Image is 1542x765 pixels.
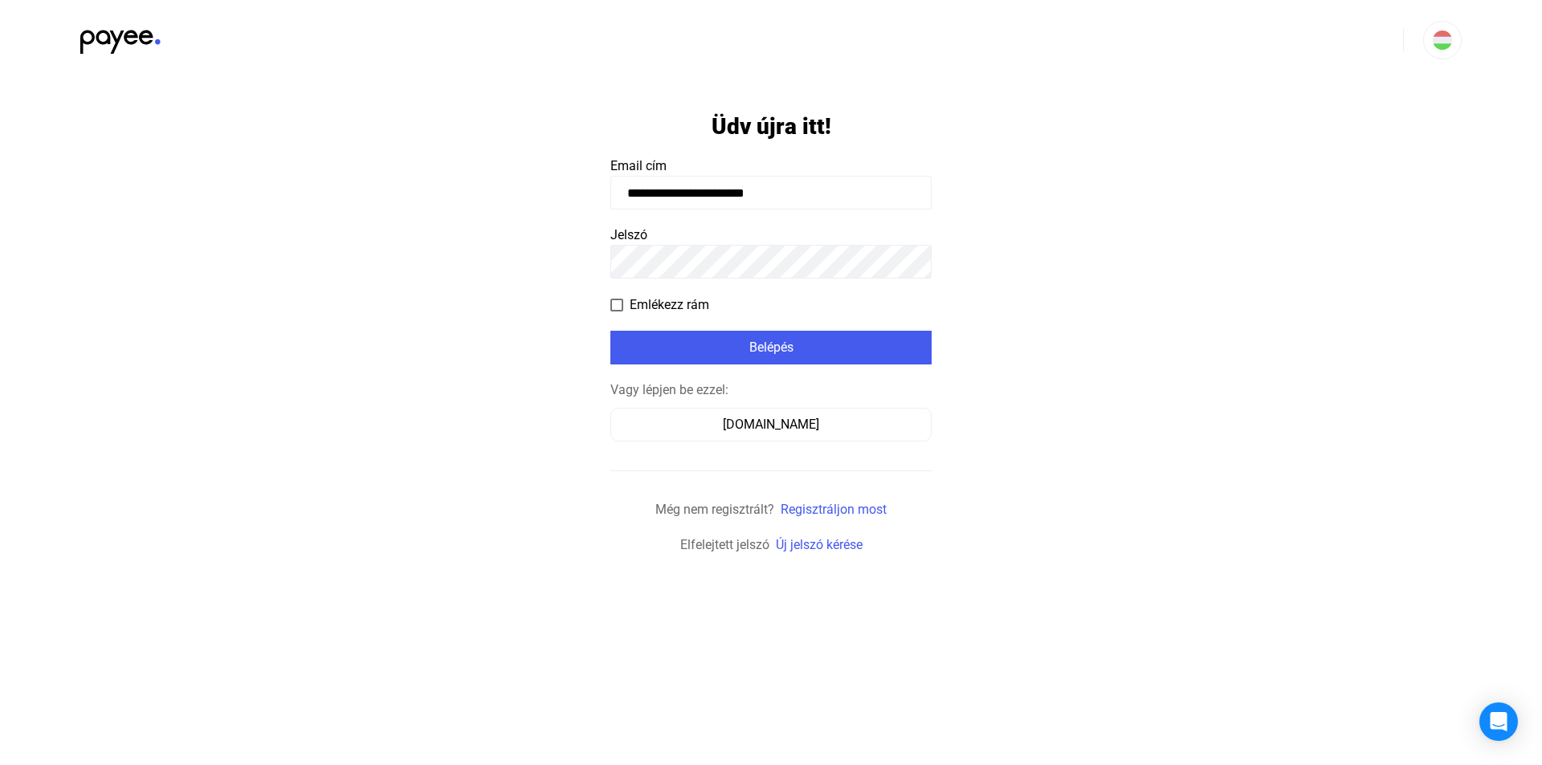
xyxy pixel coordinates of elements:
[781,502,887,517] a: Regisztráljon most
[680,537,769,552] span: Elfelejtett jelszó
[1433,31,1452,50] img: HU
[610,227,647,242] span: Jelszó
[80,21,161,54] img: black-payee-blue-dot.svg
[616,415,926,434] div: [DOMAIN_NAME]
[615,338,927,357] div: Belépés
[776,537,863,552] a: Új jelszó kérése
[610,331,932,364] button: Belépés
[712,112,831,140] h1: Üdv újra itt!
[630,295,709,315] span: Emlékezz rám
[610,158,667,173] span: Email cím
[610,408,932,442] button: [DOMAIN_NAME]
[610,417,932,432] a: [DOMAIN_NAME]
[610,380,932,400] div: Vagy lépjen be ezzel:
[1479,702,1518,741] div: Open Intercom Messenger
[1423,21,1462,59] button: HU
[655,502,774,517] span: Még nem regisztrált?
